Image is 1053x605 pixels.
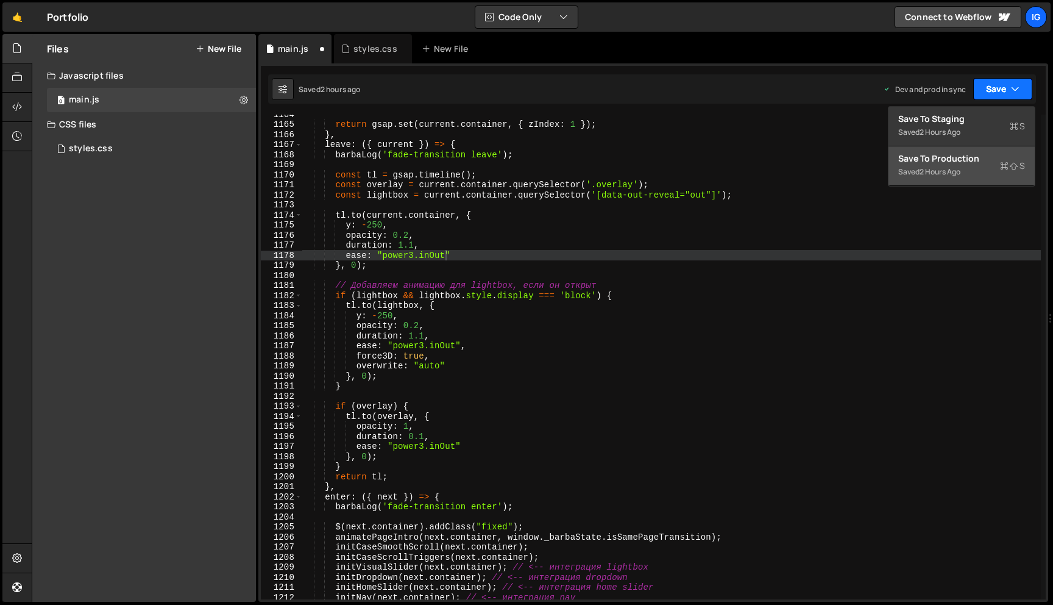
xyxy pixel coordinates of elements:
div: 1202 [261,492,302,503]
a: Connect to Webflow [895,6,1021,28]
div: 2 hours ago [920,127,960,137]
div: 1184 [261,311,302,321]
div: Saved [898,165,1025,179]
span: S [1000,160,1025,172]
div: 1212 [261,593,302,603]
div: 1188 [261,351,302,362]
div: 1168 [261,150,302,160]
div: main.js [69,95,99,106]
a: Ig [1025,6,1047,28]
div: 1173 [261,200,302,210]
div: 1169 [261,160,302,170]
div: 1187 [261,341,302,351]
div: 1211 [261,582,302,593]
div: 1175 [261,220,302,231]
div: 1194 [261,412,302,422]
div: 2 hours ago [920,166,960,177]
div: 1170 [261,170,302,181]
button: Save to ProductionS Saved2 hours ago [888,146,1035,186]
div: CSS files [32,112,256,137]
div: 1179 [261,260,302,271]
div: 1195 [261,421,302,432]
div: 1198 [261,452,302,462]
span: S [1010,120,1025,132]
div: 1181 [261,281,302,291]
div: 1164 [261,110,302,120]
div: 1209 [261,562,302,573]
div: Save to Production [898,152,1025,165]
div: 1167 [261,140,302,150]
div: 1185 [261,321,302,331]
div: 1176 [261,231,302,241]
div: 1183 [261,301,302,311]
div: 1203 [261,502,302,512]
div: 1192 [261,392,302,402]
div: 1190 [261,371,302,382]
div: 1174 [261,210,302,221]
div: 1205 [261,522,302,532]
button: Save [973,78,1032,100]
div: styles.css [69,143,113,154]
div: 1166 [261,130,302,140]
div: 1186 [261,331,302,342]
div: 1177 [261,240,302,251]
div: 1178 [261,251,302,261]
div: 1201 [261,482,302,492]
div: Saved [299,84,361,95]
div: 1191 [261,381,302,392]
div: 1171 [261,180,302,190]
div: 1199 [261,462,302,472]
span: 0 [57,96,65,106]
div: 1207 [261,542,302,553]
div: Saved [898,125,1025,140]
div: 1197 [261,442,302,452]
div: 1206 [261,532,302,543]
div: 1165 [261,120,302,130]
div: 1172 [261,190,302,201]
div: 2 hours ago [321,84,361,95]
div: 1180 [261,271,302,281]
div: 1189 [261,361,302,371]
div: 1182 [261,291,302,301]
div: 1204 [261,512,302,523]
div: 1208 [261,553,302,563]
button: Code Only [475,6,578,28]
h2: Files [47,42,69,55]
a: 🤙 [2,2,32,32]
div: styles.css [353,43,397,55]
div: Dev and prod in sync [883,84,966,95]
div: New File [422,43,473,55]
button: Save to StagingS Saved2 hours ago [888,107,1035,146]
div: 1200 [261,472,302,482]
div: Portfolio [47,10,88,24]
div: 1193 [261,401,302,412]
div: 14577/44954.js [47,88,256,112]
div: 1210 [261,573,302,583]
div: main.js [278,43,308,55]
div: 14577/44352.css [47,137,256,161]
button: New File [196,44,241,54]
div: Javascript files [32,63,256,88]
div: 1196 [261,432,302,442]
div: Save to Staging [898,113,1025,125]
